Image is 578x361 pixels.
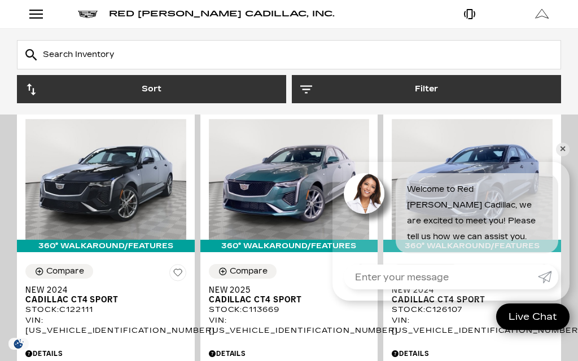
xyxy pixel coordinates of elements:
div: Stock : C126107 [392,305,553,315]
button: Filter [292,75,561,103]
div: VIN: [US_VEHICLE_IDENTIFICATION_NUMBER] [25,315,186,336]
button: Compare Vehicle [25,264,93,279]
a: New 2025Cadillac CT4 Sport [209,285,370,305]
div: VIN: [US_VEHICLE_IDENTIFICATION_NUMBER] [392,315,553,336]
section: Click to Open Cookie Consent Modal [6,338,32,350]
div: Stock : C113669 [209,305,370,315]
input: Enter your message [344,265,538,289]
span: Red [PERSON_NAME] Cadillac, Inc. [109,9,335,19]
div: Pricing Details - New 2025 Cadillac CT4 Sport [209,349,370,359]
span: Live Chat [503,310,563,323]
button: Compare Vehicle [209,264,277,279]
a: New 2024Cadillac CT4 Sport [25,285,186,305]
span: New 2024 [25,285,178,295]
img: Agent profile photo [344,173,384,214]
img: 2024 Cadillac CT4 Sport [392,119,553,239]
a: Cadillac logo [78,6,98,22]
button: Sort [17,75,286,103]
button: Save Vehicle [169,264,186,285]
span: Cadillac CT4 Sport [25,295,178,305]
a: Submit [538,265,558,289]
div: Welcome to Red [PERSON_NAME] Cadillac, we are excited to meet you! Please tell us how we can assi... [396,173,558,253]
span: New 2025 [209,285,361,295]
div: Stock : C122111 [25,305,186,315]
div: Pricing Details - New 2024 Cadillac CT4 Sport [392,349,553,359]
a: Red [PERSON_NAME] Cadillac, Inc. [109,6,335,22]
div: Compare [46,266,84,276]
div: Compare [230,266,268,276]
input: Search Inventory [17,40,561,69]
img: 2024 Cadillac CT4 Sport [25,119,186,239]
div: 360° WalkAround/Features [17,240,195,252]
span: Cadillac CT4 Sport [209,295,361,305]
div: 360° WalkAround/Features [200,240,378,252]
img: Cadillac logo [78,11,98,18]
div: VIN: [US_VEHICLE_IDENTIFICATION_NUMBER] [209,315,370,336]
a: Live Chat [496,303,570,330]
div: Pricing Details - New 2024 Cadillac CT4 Sport [25,349,186,359]
img: Opt-Out Icon [6,338,32,350]
img: 2025 Cadillac CT4 Sport [209,119,370,239]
